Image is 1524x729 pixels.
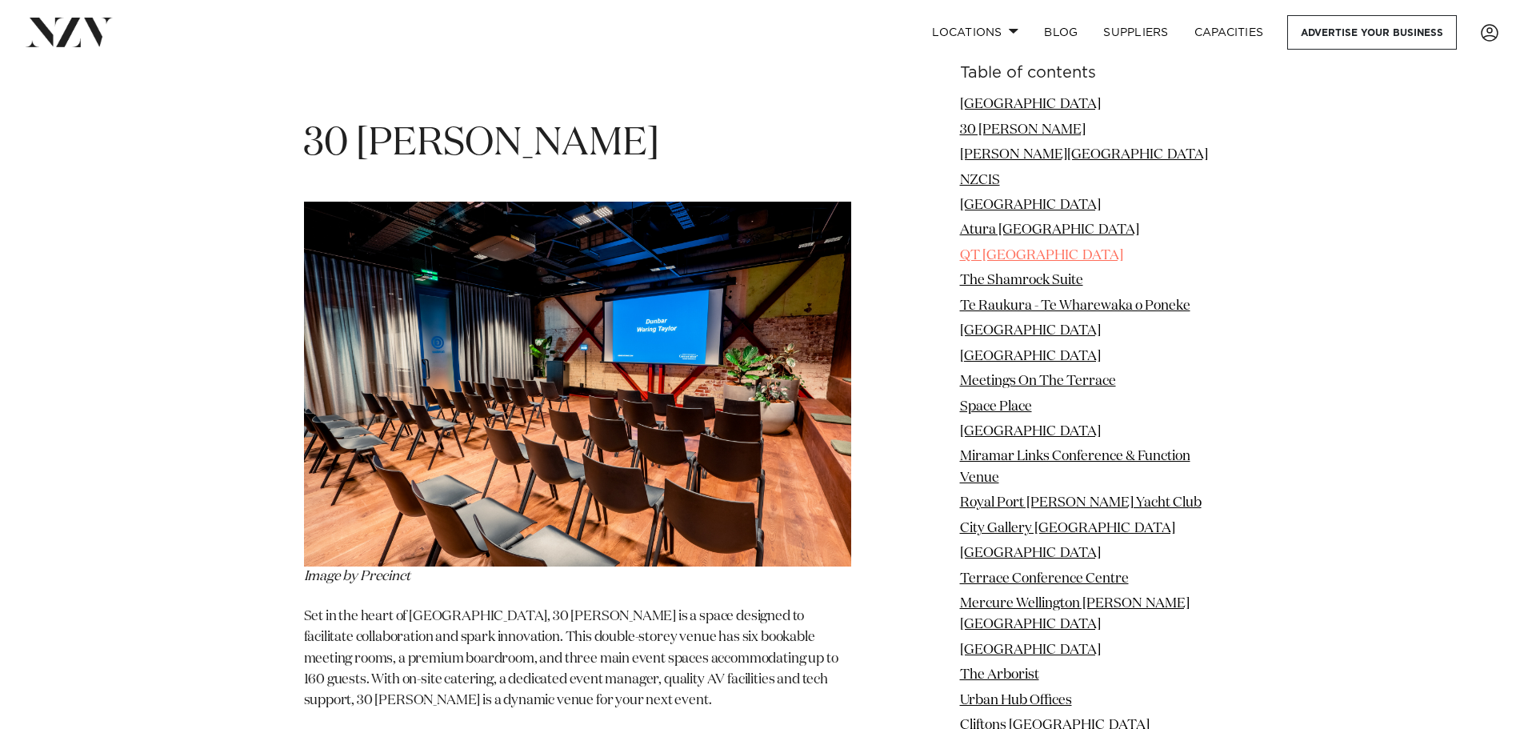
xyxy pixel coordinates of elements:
a: Mercure Wellington [PERSON_NAME][GEOGRAPHIC_DATA] [960,597,1190,631]
a: QT [GEOGRAPHIC_DATA] [960,249,1123,262]
a: [GEOGRAPHIC_DATA] [960,425,1101,439]
a: [GEOGRAPHIC_DATA] [960,98,1101,111]
a: City Gallery [GEOGRAPHIC_DATA] [960,521,1175,535]
a: Royal Port [PERSON_NAME] Yacht Club [960,496,1202,510]
a: SUPPLIERS [1090,15,1181,50]
img: nzv-logo.png [26,18,113,46]
a: Meetings On The Terrace [960,375,1116,388]
a: [GEOGRAPHIC_DATA] [960,324,1101,338]
a: [GEOGRAPHIC_DATA] [960,349,1101,362]
h1: 30 [PERSON_NAME] [304,119,851,170]
a: [PERSON_NAME][GEOGRAPHIC_DATA] [960,148,1208,162]
h6: Table of contents [960,65,1221,82]
a: NZCIS [960,173,1000,186]
a: The Arborist [960,668,1039,682]
a: Advertise your business [1287,15,1457,50]
a: [GEOGRAPHIC_DATA] [960,547,1101,560]
a: 30 [PERSON_NAME] [960,122,1086,136]
a: [GEOGRAPHIC_DATA] [960,198,1101,212]
em: Image by Precinct [304,570,410,583]
a: Urban Hub Offices [960,694,1072,707]
a: Terrace Conference Centre [960,571,1129,585]
a: Atura [GEOGRAPHIC_DATA] [960,223,1139,237]
a: [GEOGRAPHIC_DATA] [960,643,1101,657]
a: Locations [919,15,1031,50]
a: Miramar Links Conference & Function Venue [960,450,1190,484]
a: BLOG [1031,15,1090,50]
a: The Shamrock Suite [960,274,1083,287]
a: Space Place [960,399,1032,413]
a: Te Raukura - Te Wharewaka o Poneke [960,299,1190,313]
a: Capacities [1182,15,1277,50]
